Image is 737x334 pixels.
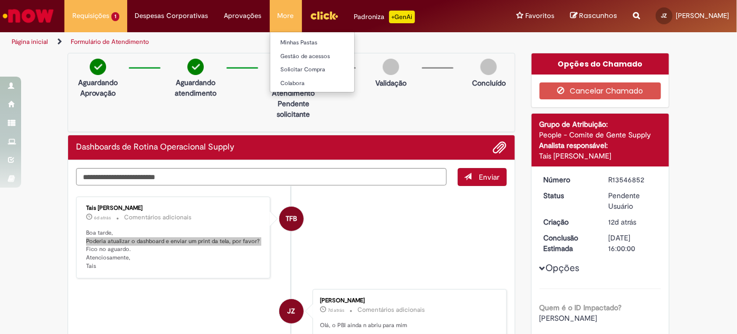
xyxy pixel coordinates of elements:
[540,82,662,99] button: Cancelar Chamado
[540,140,662,151] div: Analista responsável:
[493,141,507,154] button: Adicionar anexos
[287,299,295,324] span: JZ
[676,11,729,20] span: [PERSON_NAME]
[480,59,497,75] img: img-circle-grey.png
[540,151,662,161] div: Tais [PERSON_NAME]
[389,11,415,23] p: +GenAi
[268,98,319,119] p: Pendente solicitante
[320,298,496,304] div: [PERSON_NAME]
[608,190,657,211] div: Pendente Usuário
[86,229,262,271] p: Boa tarde, Poderia atualizar o dashboard e enviar um print da tela, por favor? Fico no aguardo. A...
[12,38,48,46] a: Página inicial
[320,321,496,330] p: Olá, o PBI ainda n abriu para mim
[579,11,617,21] span: Rascunhos
[170,77,221,98] p: Aguardando atendimento
[472,78,506,88] p: Concluído
[94,215,111,221] time: 23/09/2025 17:23:56
[270,51,386,62] a: Gestão de acessos
[458,168,507,186] button: Enviar
[279,299,304,323] div: Juliana Curzel Zaparoli
[279,207,304,231] div: Tais Folhadella Barbosa Bellagamba
[111,12,119,21] span: 1
[94,215,111,221] span: 6d atrás
[608,217,636,227] span: 12d atrás
[72,11,109,21] span: Requisições
[286,206,297,231] span: TFB
[270,37,386,49] a: Minhas Pastas
[540,303,622,312] b: Quem é o ID Impactado?
[375,78,407,88] p: Validação
[310,7,338,23] img: click_logo_yellow_360x200.png
[608,217,636,227] time: 18/09/2025 11:59:41
[1,5,55,26] img: ServiceNow
[357,305,425,314] small: Comentários adicionais
[270,32,355,92] ul: More
[540,129,662,140] div: People - Comite de Gente Supply
[278,11,294,21] span: More
[536,174,601,185] dt: Número
[135,11,209,21] span: Despesas Corporativas
[328,307,344,313] span: 7d atrás
[270,64,386,76] a: Solicitar Compra
[76,143,234,152] h2: Dashboards de Rotina Operacional Supply Histórico de tíquete
[536,233,601,254] dt: Conclusão Estimada
[187,59,204,75] img: check-circle-green.png
[608,233,657,254] div: [DATE] 16:00:00
[608,217,657,227] div: 18/09/2025 11:59:41
[540,313,598,323] span: [PERSON_NAME]
[72,77,124,98] p: Aguardando Aprovação
[536,190,601,201] dt: Status
[76,168,447,185] textarea: Digite sua mensagem aqui...
[525,11,554,21] span: Favoritos
[328,307,344,313] time: 23/09/2025 11:19:38
[662,12,667,19] span: JZ
[383,59,399,75] img: img-circle-grey.png
[532,53,669,75] div: Opções do Chamado
[608,174,657,185] div: R13546852
[570,11,617,21] a: Rascunhos
[270,78,386,89] a: Colabora
[268,77,319,98] p: Em Atendimento
[479,172,500,182] span: Enviar
[536,217,601,227] dt: Criação
[90,59,106,75] img: check-circle-green.png
[8,32,484,52] ul: Trilhas de página
[86,205,262,211] div: Tais [PERSON_NAME]
[124,213,192,222] small: Comentários adicionais
[224,11,262,21] span: Aprovações
[540,119,662,129] div: Grupo de Atribuição:
[71,38,149,46] a: Formulário de Atendimento
[354,11,415,23] div: Padroniza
